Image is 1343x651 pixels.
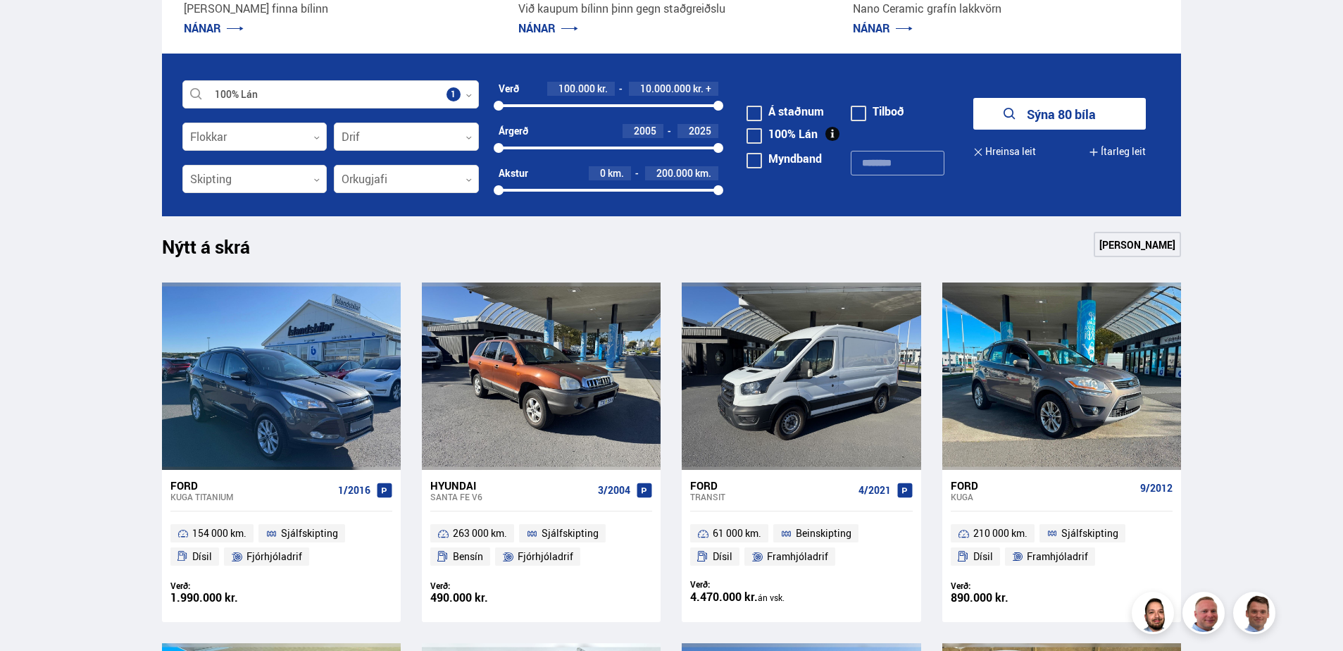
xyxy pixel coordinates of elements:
[634,124,656,137] span: 2005
[192,548,212,565] span: Dísil
[695,168,711,179] span: km.
[853,20,913,36] a: NÁNAR
[162,470,401,622] a: Ford Kuga TITANIUM 1/2016 154 000 km. Sjálfskipting Dísil Fjórhjóladrif Verð: 1.990.000 kr.
[690,591,801,604] div: 4.470.000 kr.
[184,1,490,17] p: [PERSON_NAME] finna bílinn
[518,20,578,36] a: NÁNAR
[170,492,332,502] div: Kuga TITANIUM
[430,581,542,591] div: Verð:
[518,1,825,17] p: Við kaupum bílinn þinn gegn staðgreiðslu
[690,492,852,502] div: Transit
[422,470,661,622] a: Hyundai Santa Fe V6 3/2004 263 000 km. Sjálfskipting Bensín Fjórhjóladrif Verð: 490.000 kr.
[430,479,592,492] div: Hyundai
[942,470,1181,622] a: Ford Kuga 9/2012 210 000 km. Sjálfskipting Dísil Framhjóladrif Verð: 890.000 kr.
[747,106,824,117] label: Á staðnum
[682,470,920,622] a: Ford Transit 4/2021 61 000 km. Beinskipting Dísil Framhjóladrif Verð: 4.470.000 kr.án vsk.
[430,492,592,502] div: Santa Fe V6
[1089,136,1146,168] button: Ítarleg leit
[973,98,1146,130] button: Sýna 80 bíla
[184,20,244,36] a: NÁNAR
[853,1,1159,17] p: Nano Ceramic grafín lakkvörn
[558,82,595,95] span: 100.000
[951,581,1062,591] div: Verð:
[598,485,630,496] span: 3/2004
[499,83,519,94] div: Verð
[608,168,624,179] span: km.
[690,579,801,590] div: Verð:
[499,125,528,137] div: Árgerð
[453,525,507,542] span: 263 000 km.
[499,168,528,179] div: Akstur
[951,592,1062,604] div: 890.000 kr.
[1061,142,1337,645] iframe: LiveChat chat widget
[281,525,338,542] span: Sjálfskipting
[689,124,711,137] span: 2025
[747,128,818,139] label: 100% Lán
[430,592,542,604] div: 490.000 kr.
[713,525,761,542] span: 61 000 km.
[951,479,1135,492] div: Ford
[851,106,904,117] label: Tilboð
[796,525,851,542] span: Beinskipting
[518,548,573,565] span: Fjórhjóladrif
[453,548,483,565] span: Bensín
[246,548,302,565] span: Fjórhjóladrif
[170,581,282,591] div: Verð:
[858,485,891,496] span: 4/2021
[640,82,691,95] span: 10.000.000
[170,479,332,492] div: Ford
[973,525,1027,542] span: 210 000 km.
[951,492,1135,502] div: Kuga
[973,136,1036,168] button: Hreinsa leit
[656,166,693,180] span: 200.000
[162,236,275,266] h1: Nýtt á skrá
[767,548,828,565] span: Framhjóladrif
[1027,548,1088,565] span: Framhjóladrif
[597,83,608,94] span: kr.
[758,592,785,603] span: án vsk.
[192,525,246,542] span: 154 000 km.
[600,166,606,180] span: 0
[338,485,370,496] span: 1/2016
[542,525,599,542] span: Sjálfskipting
[170,592,282,604] div: 1.990.000 kr.
[706,83,711,94] span: +
[713,548,732,565] span: Dísil
[973,548,993,565] span: Dísil
[747,153,822,164] label: Myndband
[693,83,704,94] span: kr.
[690,479,852,492] div: Ford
